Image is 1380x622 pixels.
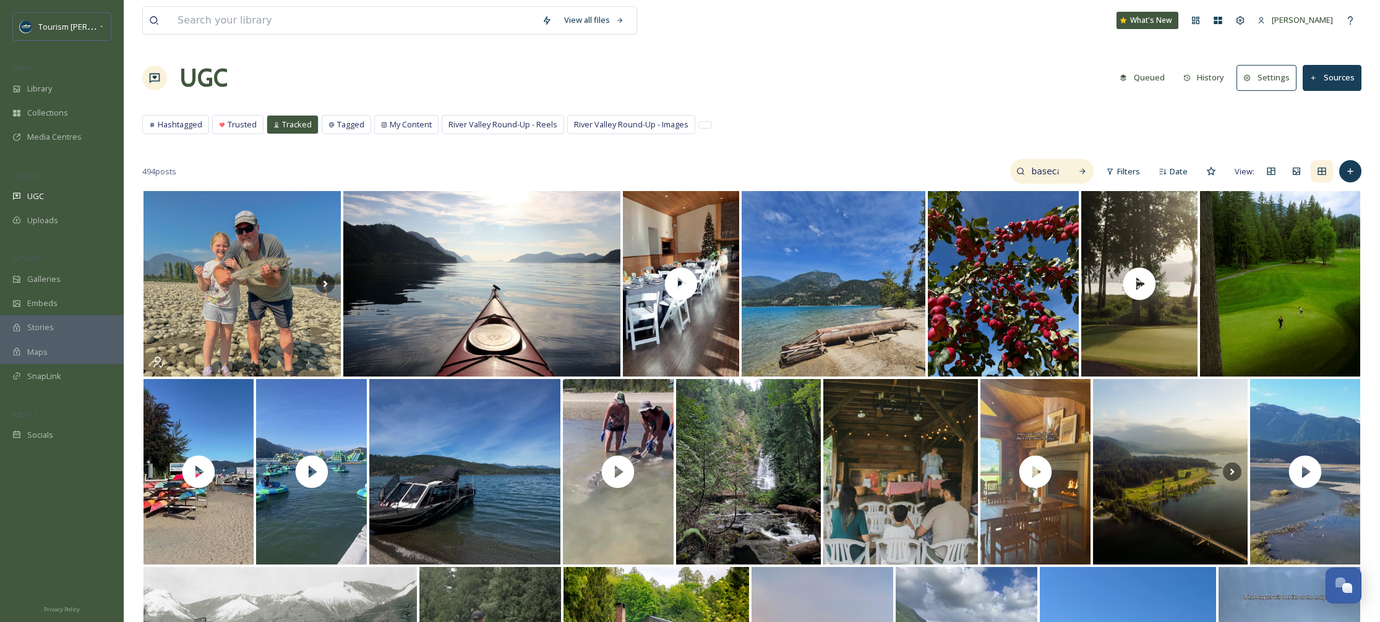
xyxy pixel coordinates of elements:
[27,107,68,119] span: Collections
[27,273,61,285] span: Galleries
[27,215,58,226] span: Uploads
[12,254,41,263] span: WIDGETS
[27,190,44,202] span: UGC
[390,119,432,130] span: My Content
[1081,191,1198,377] img: thumbnail
[144,191,341,377] img: Looking to introduce your kids to fishing? Pink and sockeye salmon are the perfect start! Their s...
[742,191,925,377] img: Is anyone looking for a dock arm? It washed up on our beach at the end of June and we've been una...
[1113,66,1171,90] button: Queued
[27,370,61,382] span: SnapLink
[27,346,48,358] span: Maps
[562,379,674,564] img: thumbnail
[1251,8,1339,32] a: [PERSON_NAME]
[928,191,1079,377] img: HARVEST SEASON 🍎 as fall approaches we are slowing down and focusing on the 2025 harvest, tasting...
[38,20,132,32] span: Tourism [PERSON_NAME]
[1303,65,1361,90] button: Sources
[27,429,53,441] span: Socials
[1113,66,1177,90] a: Queued
[27,322,54,333] span: Stories
[1326,568,1361,603] button: Open Chat
[1200,191,1360,377] img: Just you, your favourite person, and a few hours on the course. Sandpiper is the perfect place to...
[256,379,367,564] img: thumbnail
[1249,379,1361,564] img: thumbnail
[623,191,739,377] img: thumbnail
[343,191,620,377] img: Adventure Awaits! 🚤🌲⁠ From kayaking on the lake to exploring forest trails, Harrison Hot Springs ...
[980,379,1091,564] img: thumbnail
[1170,166,1188,177] span: Date
[282,119,312,130] span: Tracked
[179,59,228,96] a: UGC
[337,119,364,130] span: Tagged
[20,20,32,33] img: Social%20Media%20Profile%20Picture.png
[1272,14,1333,25] span: [PERSON_NAME]
[171,7,536,34] input: Search your library
[1025,159,1065,184] input: Search
[1236,65,1303,90] a: Settings
[27,131,82,143] span: Media Centres
[823,379,978,564] img: Our daily programming runs until August 18th! Included with site admission, we have regularly cha...
[676,379,821,564] img: Rainbow Falls!🌈
[1177,66,1231,90] button: History
[12,410,37,419] span: SOCIALS
[44,601,80,616] a: Privacy Policy
[12,171,39,181] span: COLLECT
[1093,379,1248,564] img: We’ve officially decided—we’re jealous of the birds. Soaring over Sandpiper means endless views o...
[1177,66,1237,90] a: History
[369,379,561,564] img: Rainbow Falls!! Available for tours this weekend at 10am & 12pm! • #explore #fraservalley #explorebc
[158,119,202,130] span: Hashtagged
[448,119,557,130] span: River Valley Round-Up - Reels
[558,8,630,32] a: View all files
[574,119,688,130] span: River Valley Round-Up - Images
[143,379,254,564] img: thumbnail
[12,64,34,73] span: MEDIA
[1236,65,1296,90] button: Settings
[142,166,176,177] span: 494 posts
[27,297,58,309] span: Embeds
[1235,166,1254,177] span: View:
[228,119,257,130] span: Trusted
[44,605,80,613] span: Privacy Policy
[1117,166,1140,177] span: Filters
[1116,12,1178,29] a: What's New
[27,83,52,95] span: Library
